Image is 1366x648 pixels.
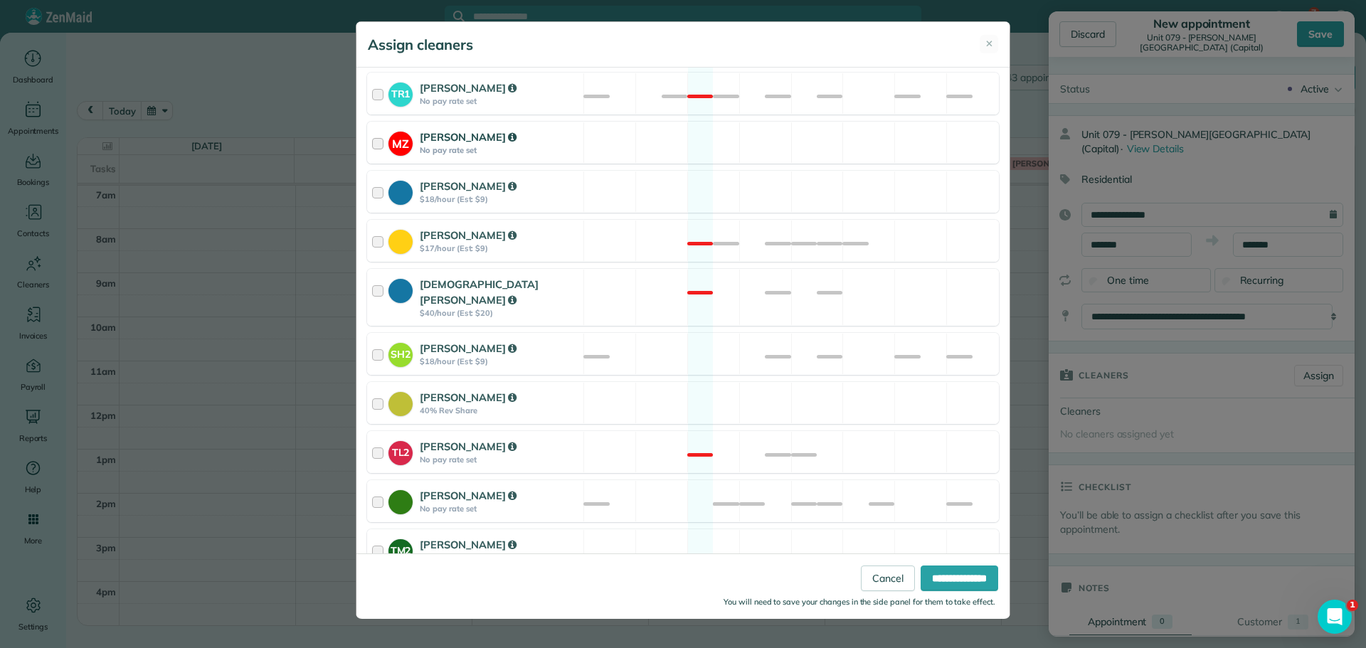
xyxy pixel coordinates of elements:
strong: [PERSON_NAME] [420,538,517,551]
strong: No pay rate set [420,455,579,464]
small: You will need to save your changes in the side panel for them to take effect. [724,597,995,607]
strong: [PERSON_NAME] [420,341,517,355]
strong: 40% Rev Share [420,405,579,415]
strong: TM2 [388,539,413,558]
strong: TL2 [388,441,413,460]
strong: $19/hour (Est: $10) [420,553,579,563]
strong: [PERSON_NAME] [420,130,517,144]
strong: [PERSON_NAME] [420,440,517,453]
a: Cancel [861,565,915,591]
strong: [DEMOGRAPHIC_DATA][PERSON_NAME] [420,277,539,307]
span: 1 [1347,600,1358,611]
strong: [PERSON_NAME] [420,489,517,502]
strong: $18/hour (Est: $9) [420,194,579,204]
iframe: Intercom live chat [1318,600,1352,634]
strong: SH2 [388,343,413,362]
strong: [PERSON_NAME] [420,81,517,95]
strong: $17/hour (Est: $9) [420,243,579,253]
strong: TR1 [388,83,413,102]
strong: [PERSON_NAME] [420,179,517,193]
strong: [PERSON_NAME] [420,391,517,404]
strong: $18/hour (Est: $9) [420,356,579,366]
h5: Assign cleaners [368,35,473,55]
span: ✕ [985,37,993,51]
strong: MZ [388,132,413,152]
strong: [PERSON_NAME] [420,228,517,242]
strong: No pay rate set [420,145,579,155]
strong: No pay rate set [420,504,579,514]
strong: $40/hour (Est: $20) [420,308,579,318]
strong: No pay rate set [420,96,579,106]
